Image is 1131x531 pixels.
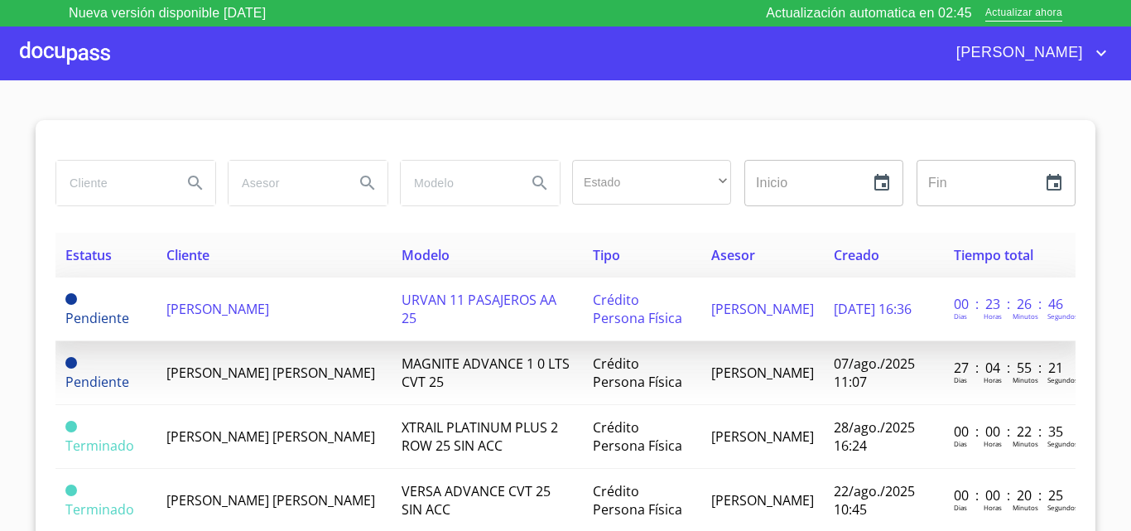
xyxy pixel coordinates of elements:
p: 00 : 00 : 20 : 25 [954,486,1066,504]
p: Segundos [1047,375,1078,384]
span: Crédito Persona Física [593,418,682,455]
input: search [229,161,341,205]
span: 28/ago./2025 16:24 [834,418,915,455]
input: search [401,161,513,205]
input: search [56,161,169,205]
span: Tipo [593,246,620,264]
p: Actualización automatica en 02:45 [766,3,972,23]
p: Dias [954,311,967,321]
span: Terminado [65,421,77,432]
span: [DATE] 16:36 [834,300,912,318]
span: Pendiente [65,309,129,327]
p: Segundos [1047,503,1078,512]
span: URVAN 11 PASAJEROS AA 25 [402,291,556,327]
p: 00 : 23 : 26 : 46 [954,295,1066,313]
span: [PERSON_NAME] [PERSON_NAME] [166,491,375,509]
span: Terminado [65,500,134,519]
span: [PERSON_NAME] [711,491,814,509]
button: Search [520,163,560,203]
span: Pendiente [65,373,129,391]
p: Minutos [1013,503,1038,512]
span: Modelo [402,246,450,264]
span: Crédito Persona Física [593,291,682,327]
span: Terminado [65,437,134,455]
p: Dias [954,375,967,384]
p: Dias [954,439,967,448]
button: Search [348,163,387,203]
span: Actualizar ahora [985,5,1062,22]
span: Crédito Persona Física [593,355,682,391]
p: Minutos [1013,311,1038,321]
p: Dias [954,503,967,512]
p: 00 : 00 : 22 : 35 [954,422,1066,441]
p: Minutos [1013,439,1038,448]
span: Pendiente [65,357,77,369]
p: Segundos [1047,311,1078,321]
span: [PERSON_NAME] [711,300,814,318]
div: ​ [572,160,731,205]
span: Tiempo total [954,246,1033,264]
span: VERSA ADVANCE CVT 25 SIN ACC [402,482,551,519]
p: Minutos [1013,375,1038,384]
p: Horas [984,311,1002,321]
p: Horas [984,375,1002,384]
button: Search [176,163,215,203]
span: Cliente [166,246,209,264]
p: Nueva versión disponible [DATE] [69,3,266,23]
span: MAGNITE ADVANCE 1 0 LTS CVT 25 [402,355,570,391]
p: Horas [984,439,1002,448]
p: Horas [984,503,1002,512]
span: Asesor [711,246,755,264]
span: Estatus [65,246,112,264]
button: account of current user [944,40,1111,66]
p: 27 : 04 : 55 : 21 [954,359,1066,377]
span: XTRAIL PLATINUM PLUS 2 ROW 25 SIN ACC [402,418,558,455]
span: [PERSON_NAME] [711,364,814,382]
span: [PERSON_NAME] [711,427,814,446]
span: [PERSON_NAME] [166,300,269,318]
span: Terminado [65,485,77,496]
span: [PERSON_NAME] [PERSON_NAME] [166,364,375,382]
span: [PERSON_NAME] [944,40,1091,66]
span: Creado [834,246,879,264]
span: 07/ago./2025 11:07 [834,355,915,391]
span: 22/ago./2025 10:45 [834,482,915,519]
span: Pendiente [65,293,77,305]
span: [PERSON_NAME] [PERSON_NAME] [166,427,375,446]
p: Segundos [1047,439,1078,448]
span: Crédito Persona Física [593,482,682,519]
